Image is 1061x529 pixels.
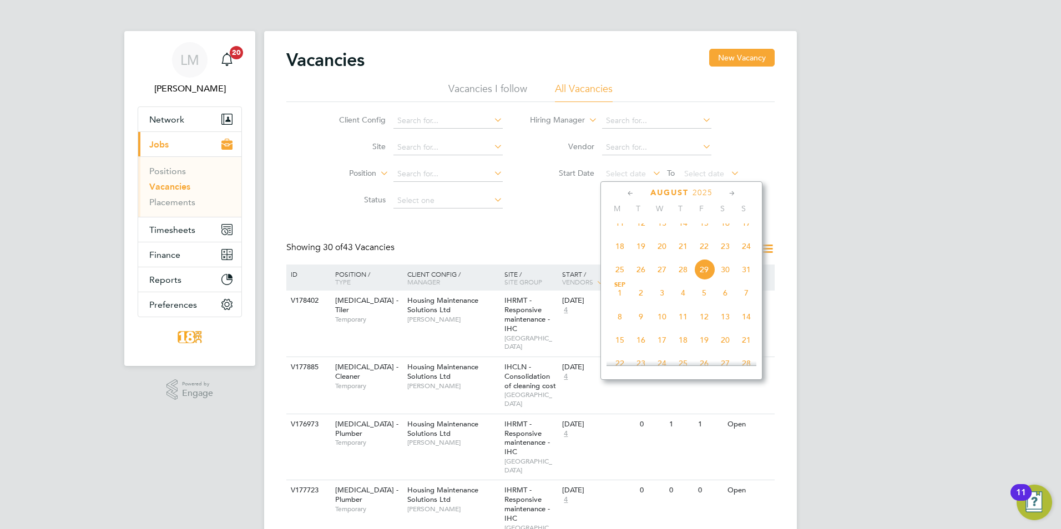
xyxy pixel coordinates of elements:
[694,306,715,327] span: 12
[673,353,694,374] span: 25
[559,264,637,292] div: Start /
[407,382,499,390] span: [PERSON_NAME]
[138,82,242,95] span: Libby Murphy
[393,140,503,155] input: Search for...
[562,306,569,315] span: 4
[609,282,630,303] span: 1
[182,389,213,398] span: Engage
[725,414,773,435] div: Open
[736,212,757,233] span: 17
[393,166,503,182] input: Search for...
[562,495,569,505] span: 4
[651,259,673,280] span: 27
[407,419,478,438] span: Housing Maintenance Solutions Ltd
[149,139,169,150] span: Jobs
[1016,492,1026,507] div: 11
[715,306,736,327] span: 13
[286,49,365,71] h2: Vacancies
[609,212,630,233] span: 11
[694,329,715,350] span: 19
[630,236,651,257] span: 19
[335,362,398,381] span: [MEDICAL_DATA] - Cleaner
[609,236,630,257] span: 18
[322,141,386,151] label: Site
[555,82,613,102] li: All Vacancies
[691,204,712,213] span: F
[504,485,550,523] span: IHRMT - Responsive maintenance - IHC
[602,113,711,129] input: Search for...
[695,480,724,501] div: 0
[694,212,715,233] span: 15
[666,480,695,501] div: 0
[637,480,666,501] div: 0
[504,277,542,286] span: Site Group
[504,362,556,390] span: IHCLN - Consolidation of cleaning cost
[712,204,733,213] span: S
[149,114,184,125] span: Network
[693,188,713,197] span: 2025
[651,329,673,350] span: 17
[651,353,673,374] span: 24
[694,259,715,280] span: 29
[149,197,195,207] a: Placements
[736,306,757,327] span: 14
[630,212,651,233] span: 12
[175,328,205,346] img: 18rec-logo-retina.png
[216,42,238,78] a: 20
[138,156,241,217] div: Jobs
[733,204,754,213] span: S
[288,357,327,378] div: V177885
[694,282,715,303] span: 5
[124,31,255,366] nav: Main navigation
[673,236,694,257] span: 21
[715,353,736,374] span: 27
[602,140,711,155] input: Search for...
[606,169,646,179] span: Select date
[630,329,651,350] span: 16
[666,414,695,435] div: 1
[694,236,715,257] span: 22
[628,204,649,213] span: T
[562,486,634,495] div: [DATE]
[651,236,673,257] span: 20
[448,82,527,102] li: Vacancies I follow
[502,264,560,291] div: Site /
[630,306,651,327] span: 9
[504,296,550,333] span: IHRMT - Responsive maintenance - IHC
[609,259,630,280] span: 25
[736,259,757,280] span: 31
[651,306,673,327] span: 10
[521,115,585,126] label: Hiring Manager
[504,457,557,474] span: [GEOGRAPHIC_DATA]
[138,267,241,292] button: Reports
[166,379,214,400] a: Powered byEngage
[335,419,398,438] span: [MEDICAL_DATA] - Plumber
[694,353,715,374] span: 26
[530,141,594,151] label: Vendor
[695,414,724,435] div: 1
[335,505,402,513] span: Temporary
[609,329,630,350] span: 15
[407,277,440,286] span: Manager
[407,362,478,381] span: Housing Maintenance Solutions Ltd
[562,429,569,439] span: 4
[736,282,757,303] span: 7
[609,282,630,288] span: Sep
[562,372,569,382] span: 4
[149,181,190,192] a: Vacancies
[673,212,694,233] span: 14
[327,264,405,291] div: Position /
[664,166,678,180] span: To
[182,379,213,389] span: Powered by
[715,212,736,233] span: 16
[673,282,694,303] span: 4
[288,480,327,501] div: V177723
[180,53,199,67] span: LM
[407,485,478,504] span: Housing Maintenance Solutions Ltd
[286,242,397,253] div: Showing
[609,353,630,374] span: 22
[335,382,402,390] span: Temporary
[562,363,634,372] div: [DATE]
[138,217,241,242] button: Timesheets
[312,168,376,179] label: Position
